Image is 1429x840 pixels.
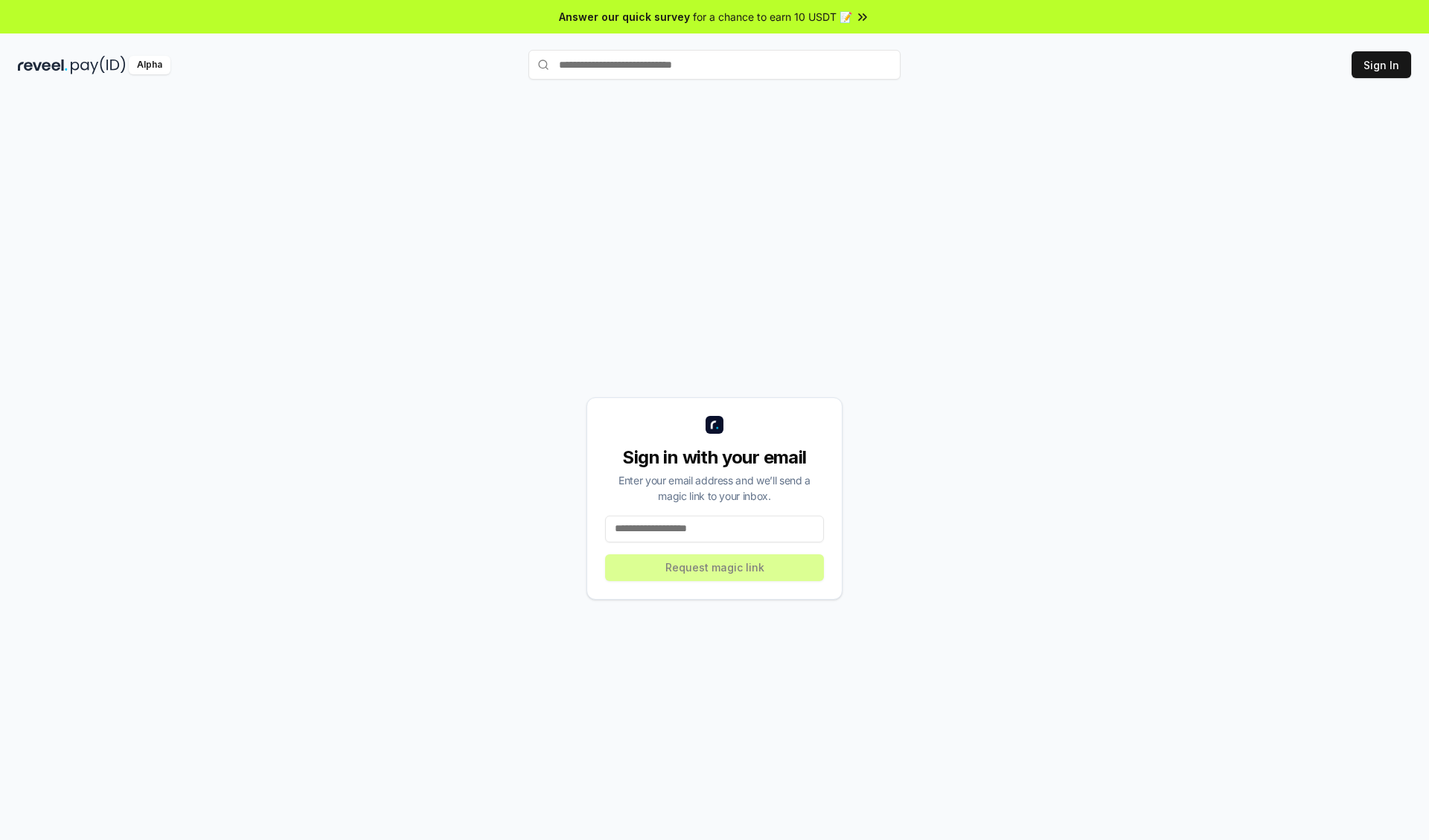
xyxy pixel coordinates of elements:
img: logo_small [706,416,723,434]
span: for a chance to earn 10 USDT 📝 [693,9,852,25]
img: pay_id [71,56,126,74]
button: Sign In [1352,51,1411,78]
div: Alpha [129,56,170,74]
img: reveel_dark [18,56,68,74]
div: Sign in with your email [605,446,824,469]
div: Enter your email address and we’ll send a magic link to your inbox. [605,472,824,504]
span: Answer our quick survey [559,9,690,25]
